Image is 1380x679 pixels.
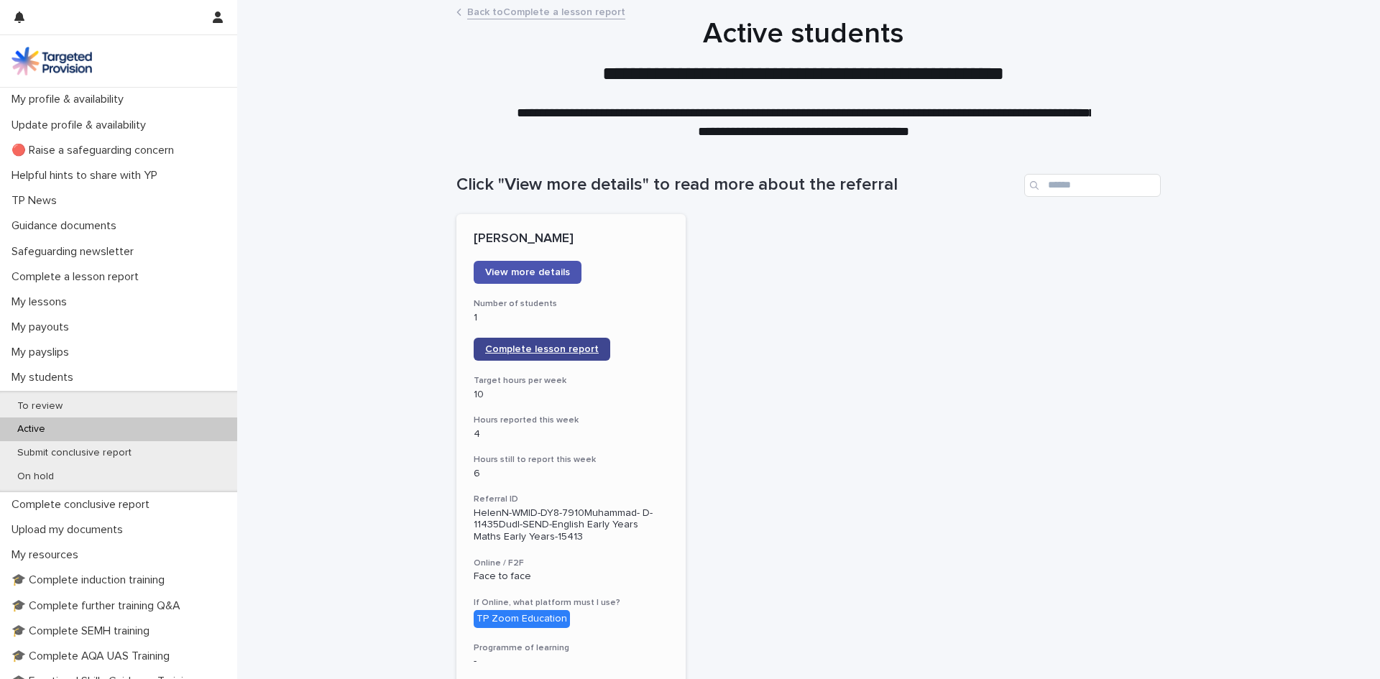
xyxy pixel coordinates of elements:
[456,175,1018,195] h1: Click "View more details" to read more about the referral
[1024,174,1161,197] input: Search
[6,471,65,483] p: On hold
[6,400,74,412] p: To review
[474,571,668,583] p: Face to face
[6,295,78,309] p: My lessons
[6,447,143,459] p: Submit conclusive report
[474,558,668,569] h3: Online / F2F
[6,599,192,613] p: 🎓 Complete further training Q&A
[6,219,128,233] p: Guidance documents
[474,375,668,387] h3: Target hours per week
[6,119,157,132] p: Update profile & availability
[474,454,668,466] h3: Hours still to report this week
[6,245,145,259] p: Safeguarding newsletter
[6,320,80,334] p: My payouts
[6,523,134,537] p: Upload my documents
[474,338,610,361] a: Complete lesson report
[485,267,570,277] span: View more details
[6,573,176,587] p: 🎓 Complete induction training
[485,344,599,354] span: Complete lesson report
[6,194,68,208] p: TP News
[474,298,668,310] h3: Number of students
[6,650,181,663] p: 🎓 Complete AQA UAS Training
[6,371,85,384] p: My students
[474,389,668,401] p: 10
[6,346,80,359] p: My payslips
[474,597,668,609] h3: If Online, what platform must I use?
[6,93,135,106] p: My profile & availability
[474,428,668,440] p: 4
[6,169,169,183] p: Helpful hints to share with YP
[467,3,625,19] a: Back toComplete a lesson report
[474,494,668,505] h3: Referral ID
[6,498,161,512] p: Complete conclusive report
[474,642,668,654] h3: Programme of learning
[6,144,185,157] p: 🔴 Raise a safeguarding concern
[474,415,668,426] h3: Hours reported this week
[474,507,668,543] p: HelenN-WMID-DY8-7910Muhammad- D-11435Dudl-SEND-English Early Years Maths Early Years-15413
[474,261,581,284] a: View more details
[6,624,161,638] p: 🎓 Complete SEMH training
[474,231,668,247] p: [PERSON_NAME]
[474,610,570,628] div: TP Zoom Education
[451,17,1156,51] h1: Active students
[6,270,150,284] p: Complete a lesson report
[474,468,668,480] p: 6
[6,548,90,562] p: My resources
[6,423,57,435] p: Active
[474,655,668,668] p: -
[474,312,668,324] p: 1
[11,47,92,75] img: M5nRWzHhSzIhMunXDL62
